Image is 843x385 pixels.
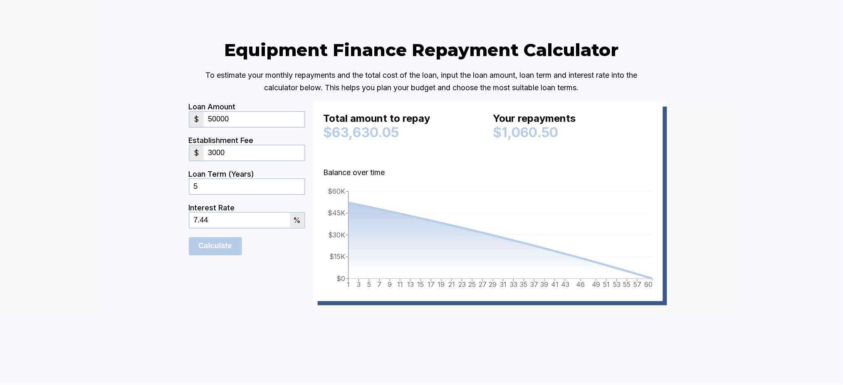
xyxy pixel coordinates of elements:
tspan: 33 [510,280,517,288]
tspan: 37 [530,280,538,288]
tspan: 51 [603,280,610,288]
tspan: 49 [592,280,601,288]
tspan: 1 [347,280,350,288]
tspan: 19 [438,280,445,288]
tspan: 27 [479,280,487,288]
input: 0 [204,146,304,160]
tspan: 15 [417,280,424,288]
tspan: 17 [428,280,435,288]
p: Balance over time [324,166,653,179]
tspan: 55 [623,280,630,288]
tspan: 53 [613,280,621,288]
tspan: 57 [633,280,641,288]
tspan: 21 [448,280,455,288]
div: Total amount to repay [324,112,483,128]
tspan: 23 [458,280,465,288]
div: $63,630.05 [324,124,483,141]
tspan: 35 [520,280,527,288]
input: 0 [204,112,304,127]
tspan: $30K [328,230,345,239]
div: $1,060.50 [493,124,653,141]
tspan: $0 [336,274,345,282]
tspan: 25 [468,280,476,288]
tspan: 29 [489,280,497,288]
div: Your repayments [493,112,653,128]
tspan: 11 [397,280,403,288]
div: Loan Term (Years) [189,170,305,178]
div: $ [190,146,204,160]
div: Loan Amount [189,102,305,111]
div: $ [190,112,204,127]
div: % [290,213,304,228]
div: Establishment Fee [189,136,305,145]
tspan: 31 [500,280,507,288]
input: 0 [190,179,304,194]
tspan: 13 [407,280,413,288]
tspan: 43 [561,280,569,288]
tspan: 60 [644,280,653,288]
tspan: $45K [328,209,345,217]
p: To estimate your monthly repayments and the total cost of the loan, input the loan amount, loan t... [189,69,655,94]
tspan: 9 [388,280,392,288]
input: Calculate [189,237,242,255]
tspan: 39 [540,280,548,288]
tspan: 7 [377,280,381,288]
tspan: 5 [367,280,371,288]
input: 0 [190,213,290,228]
tspan: $60K [328,187,345,195]
tspan: $15K [329,252,345,261]
tspan: 41 [551,280,559,288]
tspan: 46 [576,280,585,288]
div: Interest Rate [189,203,305,212]
h2: Equipment Finance Repayment Calculator [189,39,655,61]
tspan: 3 [357,280,361,288]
